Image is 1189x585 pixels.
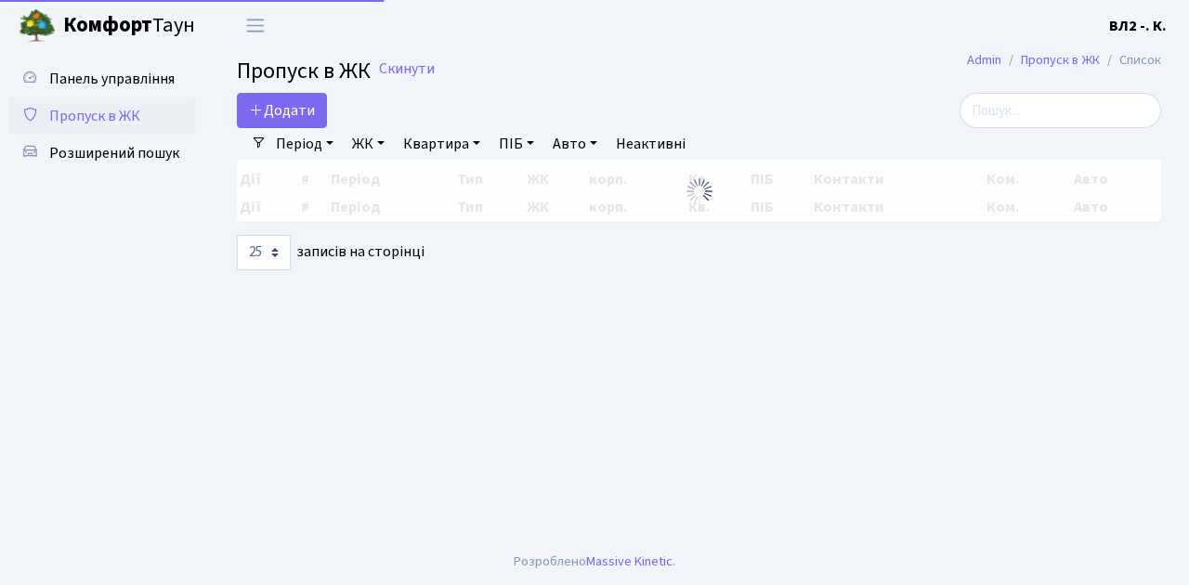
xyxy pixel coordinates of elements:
img: Обробка... [685,176,714,206]
nav: breadcrumb [939,41,1189,80]
select: записів на сторінці [237,235,291,270]
span: Розширений пошук [49,143,179,163]
span: Пропуск в ЖК [49,106,140,126]
a: Admin [967,50,1001,70]
a: Неактивні [608,128,693,160]
span: Пропуск в ЖК [237,55,371,87]
span: Панель управління [49,69,175,89]
a: Пропуск в ЖК [1021,50,1100,70]
input: Пошук... [960,93,1161,128]
button: Переключити навігацію [232,10,279,41]
span: Таун [63,10,195,42]
img: logo.png [19,7,56,45]
a: Massive Kinetic [586,552,673,571]
a: Розширений пошук [9,135,195,172]
a: ЖК [345,128,392,160]
a: Пропуск в ЖК [9,97,195,135]
a: ПІБ [491,128,542,160]
a: Період [268,128,341,160]
a: Панель управління [9,60,195,97]
span: Додати [249,100,315,121]
a: Авто [545,128,605,160]
li: Список [1100,50,1161,71]
b: ВЛ2 -. К. [1109,16,1167,36]
a: ВЛ2 -. К. [1109,15,1167,37]
label: записів на сторінці [237,235,425,270]
a: Скинути [379,60,435,78]
a: Додати [237,93,327,128]
b: Комфорт [63,10,152,40]
div: Розроблено . [514,552,675,572]
a: Квартира [396,128,488,160]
